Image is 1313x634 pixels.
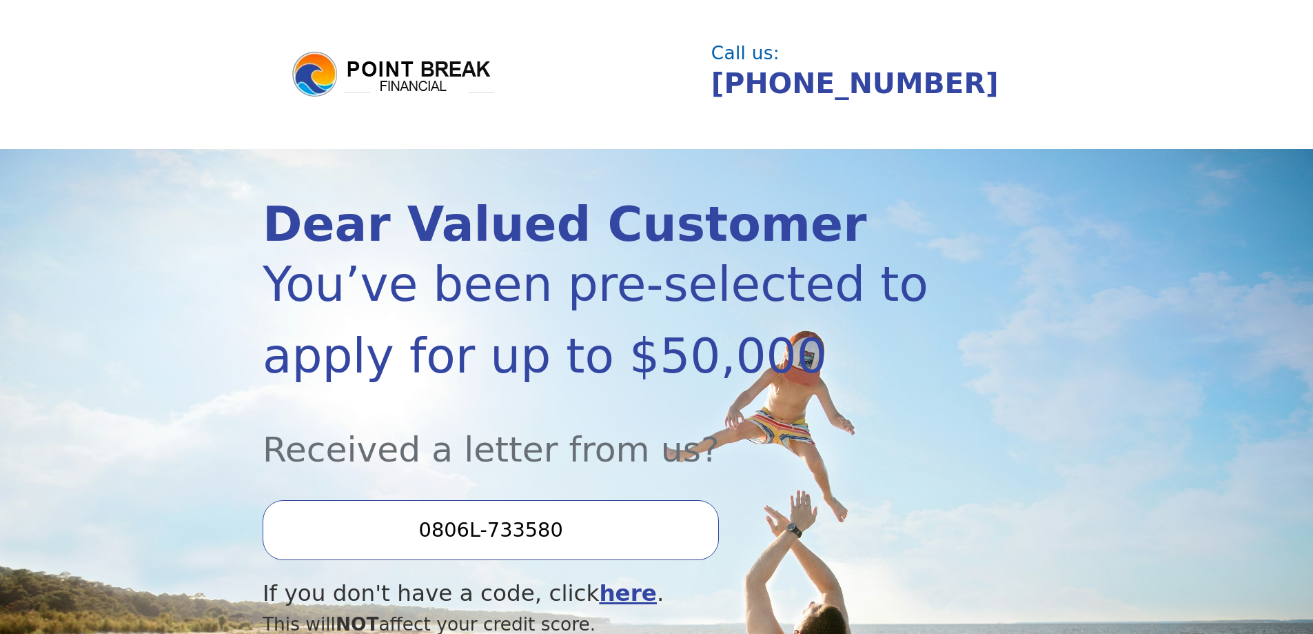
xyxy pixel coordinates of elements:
[711,67,999,100] a: [PHONE_NUMBER]
[263,577,933,611] div: If you don't have a code, click .
[263,392,933,475] div: Received a letter from us?
[290,50,497,99] img: logo.png
[263,500,719,559] input: Enter your Offer Code:
[263,248,933,392] div: You’ve been pre-selected to apply for up to $50,000
[711,44,1039,62] div: Call us:
[599,580,657,606] a: here
[263,201,933,248] div: Dear Valued Customer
